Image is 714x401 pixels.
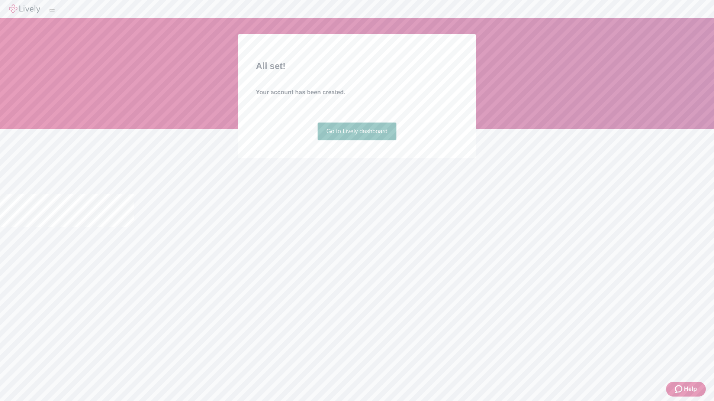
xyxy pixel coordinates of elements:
[256,88,458,97] h4: Your account has been created.
[684,385,697,394] span: Help
[675,385,684,394] svg: Zendesk support icon
[318,123,397,140] a: Go to Lively dashboard
[256,59,458,73] h2: All set!
[666,382,706,397] button: Zendesk support iconHelp
[49,9,55,12] button: Log out
[9,4,40,13] img: Lively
